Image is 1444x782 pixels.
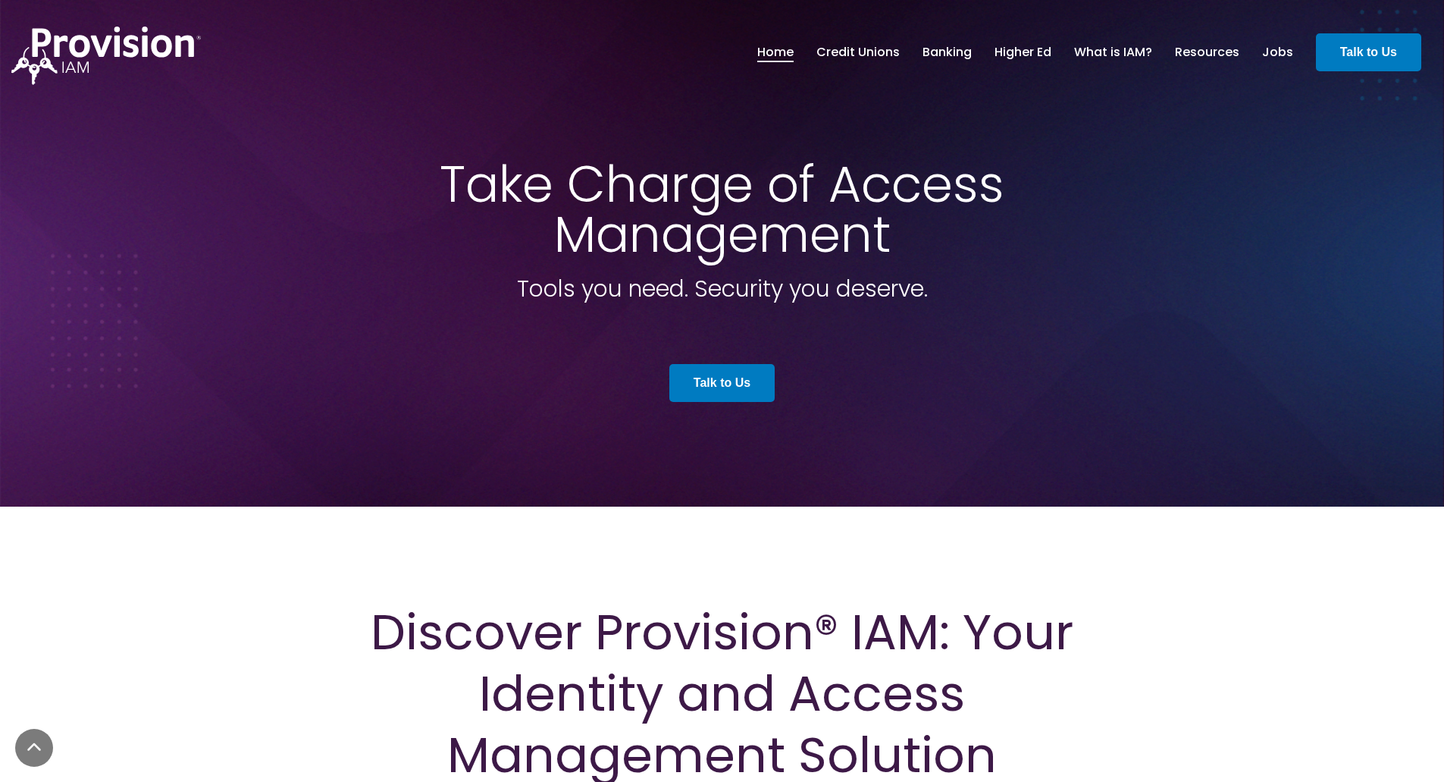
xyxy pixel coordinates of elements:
a: Talk to Us [669,364,775,402]
span: Tools you need. Security you deserve. [517,272,928,305]
a: Home [757,39,794,65]
a: Talk to Us [1316,33,1421,71]
strong: Talk to Us [1340,46,1397,58]
a: Higher Ed [995,39,1051,65]
a: Banking [922,39,972,65]
strong: Talk to Us [694,376,750,389]
img: ProvisionIAM-Logo-White [11,27,201,85]
a: Resources [1175,39,1239,65]
a: Jobs [1262,39,1293,65]
a: What is IAM? [1074,39,1152,65]
nav: menu [746,28,1305,77]
a: Credit Unions [816,39,900,65]
span: Take Charge of Access Management [440,149,1004,269]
